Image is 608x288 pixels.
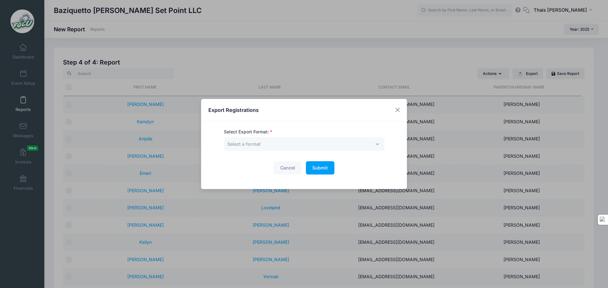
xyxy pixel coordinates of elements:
[227,141,261,147] span: Select a format
[312,165,328,170] span: Submit
[274,161,301,175] button: Cancel
[392,104,403,116] button: Close
[208,106,259,114] h4: Export Registrations
[224,137,384,151] span: Select a format
[227,141,261,147] span: Select a format
[306,161,334,175] button: Submit
[224,129,272,135] label: Select Export Format:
